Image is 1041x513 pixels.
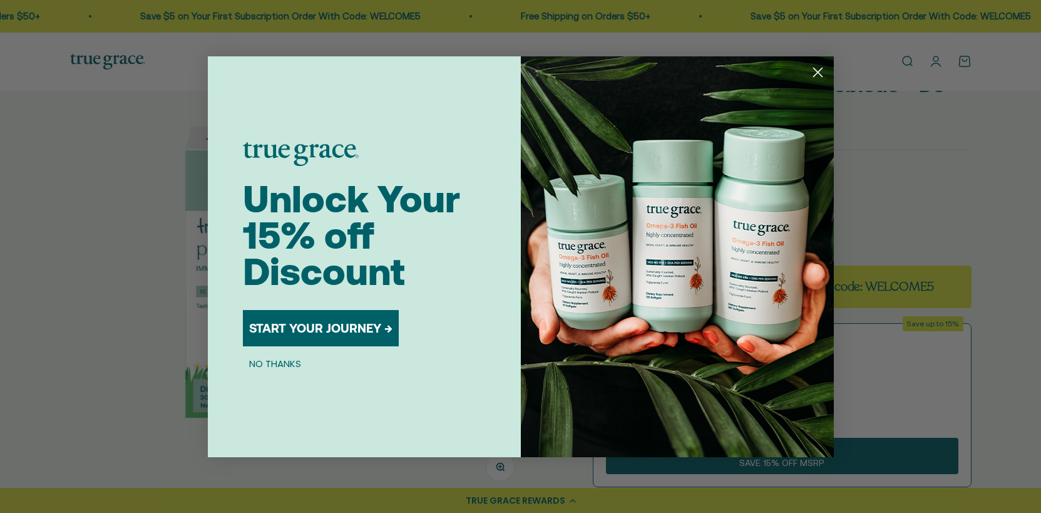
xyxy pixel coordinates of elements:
[243,177,460,293] span: Unlock Your 15% off Discount
[243,356,307,371] button: NO THANKS
[243,310,399,346] button: START YOUR JOURNEY →
[243,142,359,166] img: logo placeholder
[521,56,834,457] img: 098727d5-50f8-4f9b-9554-844bb8da1403.jpeg
[807,61,829,83] button: Close dialog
